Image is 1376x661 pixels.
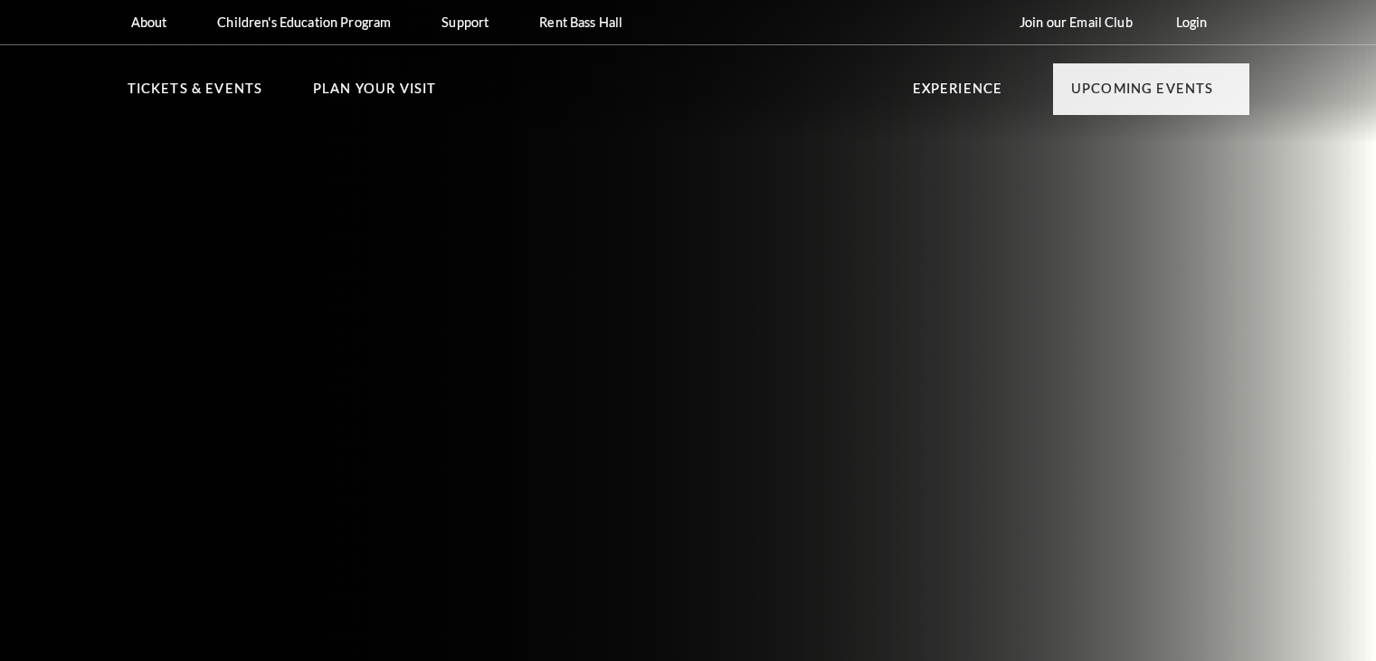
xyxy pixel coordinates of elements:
p: Rent Bass Hall [539,14,622,30]
p: Experience [913,78,1003,110]
p: Children's Education Program [217,14,391,30]
p: Support [441,14,489,30]
p: Tickets & Events [128,78,263,110]
p: Plan Your Visit [313,78,437,110]
p: Upcoming Events [1071,78,1214,110]
p: About [131,14,167,30]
